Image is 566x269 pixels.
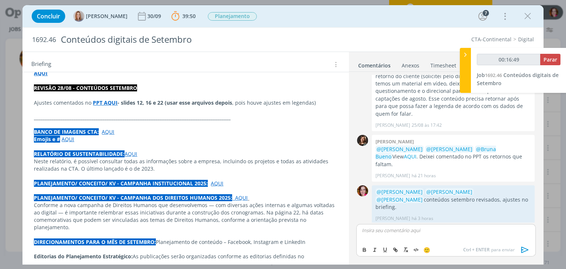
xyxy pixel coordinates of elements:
a: AQUI [34,70,48,77]
span: 39:50 [182,13,196,20]
span: para enviar [463,247,515,253]
strong: PLANEJAMENTO/ CONCEITO/ KV - CAMPANHA INSTITUCIONAL 2025: [34,180,208,187]
p: Neste relatório, é possível consultar todas as informações sobre a empresa, incluindo os projetos... [34,158,337,172]
strong: Emojis e # [34,136,60,143]
img: L [357,135,368,146]
span: 1692.46 [32,36,56,44]
a: AQUI [102,128,114,135]
p: [PERSON_NAME] [375,172,410,179]
b: [PERSON_NAME] [375,138,414,145]
button: Parar [540,54,560,65]
strong: DIRECIONAMENTOS PARA O MÊS DE SETEMBRO: [34,238,156,245]
span: @[PERSON_NAME] [377,146,423,153]
span: 🙂 [423,246,430,254]
p: View . Deixei comentado no PPT os retornos que faltam. [375,146,531,168]
p: Planejamento de conteúdo – Facebook, Instagram e LinkedIn [34,238,337,246]
span: Briefing [31,59,51,69]
span: Parar [544,56,557,63]
span: 25/08 às 17:42 [412,122,442,129]
button: 🙂 [422,245,432,254]
img: A [73,11,84,22]
span: Conteúdos digitais de Setembro [477,71,559,87]
span: @[PERSON_NAME] [426,146,472,153]
strong: REVISÃO 28/08 - CONTEÚDOS SETEMBRO [34,84,137,91]
button: Concluir [32,10,65,23]
p: Conforme a nova campanha de Direitos Humanos que desenvolvemos — com diversas ações internas e al... [34,202,337,231]
a: AQUI [211,180,223,187]
strong: Editorias do Planejamento Estratégico: [34,253,133,260]
a: Timesheet [430,59,457,69]
a: AQUI [235,194,248,201]
span: Planejamento [208,12,257,21]
button: 39:50 [170,10,198,22]
span: Concluir [37,13,60,19]
strong: BANCO DE IMAGENS CTA: [34,128,99,135]
div: dialog [22,5,543,265]
a: AQUI [62,136,74,143]
a: Digital [518,36,534,43]
div: 7 [483,10,489,16]
span: @[PERSON_NAME] [377,188,423,195]
a: Comentários [358,59,391,69]
span: 1692.46 [485,72,502,78]
span: @Bruna Bueno [375,146,496,160]
span: @[PERSON_NAME] [426,188,472,195]
div: Anexos [402,62,419,69]
a: PPT AQUI [93,99,118,106]
strong: - slides 12, 16 e 22 (usar esse arquivos depois [118,99,232,106]
button: Planejamento [207,12,257,21]
button: A[PERSON_NAME] [73,11,127,22]
span: @[PERSON_NAME] [377,196,423,203]
div: 30/09 [147,14,163,19]
strong: PLANEJAMENTO/ CONCEITO/ KV - CAMPANHA DOS DIREITOS HUMANOS 2025: [34,194,232,201]
span: há 3 horas [412,215,433,222]
p: [PERSON_NAME] [375,122,410,129]
img: B [357,185,368,196]
p: redação dos conteúdos. Temos um material que estamos aguardando o retorno do cliente (solicitei p... [375,57,531,118]
a: CTA-Continental [471,36,511,43]
p: Ajustes comentados no , pois houve ajustes em legendas) [34,99,337,106]
strong: RELATÓRIO DE SUSTENTABILIDADE: [34,150,125,157]
span: há 21 horas [412,172,436,179]
button: 7 [477,10,489,22]
span: Ctrl + ENTER [463,247,491,253]
div: Conteúdos digitais de Setembro [57,31,322,49]
a: AQUI [125,150,137,157]
p: [PERSON_NAME] [375,215,410,222]
strong: _________________________________________________________________________________________ [34,114,231,121]
a: Job1692.46Conteúdos digitais de Setembro [477,71,559,87]
a: AQUI [404,153,416,160]
p: conteúdos setembro revisados, ajustes no briefing. [375,188,531,211]
span: [PERSON_NAME] [86,14,127,19]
